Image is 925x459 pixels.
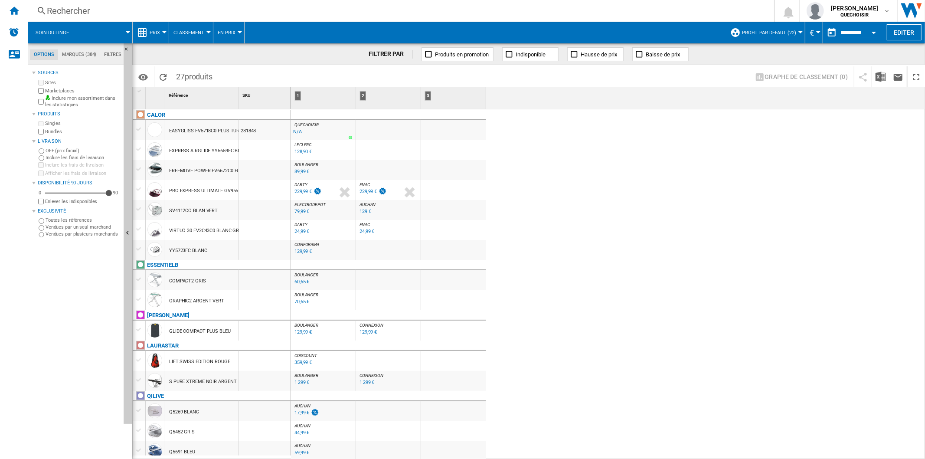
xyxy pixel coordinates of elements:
span: produits [185,72,212,81]
div: CONNEXION 129,99 € [358,323,419,343]
span: BOULANGER [294,373,318,378]
span: [PERSON_NAME] [831,4,878,13]
div: PRO EXPRESS ULTIMATE GV9557C0 VIOLET [169,181,263,201]
div: Mise à jour : vendredi 12 septembre 2025 15:23 [293,167,309,176]
div: 3 [425,91,431,101]
span: Produits en promotion [435,51,489,58]
div: BOULANGER 89,99 € [293,162,354,182]
button: Hausse de prix [567,47,624,61]
span: BOULANGER [294,162,318,167]
div: YY5723FC BLANC [169,241,207,261]
div: 1 [295,91,301,101]
span: Classement [173,30,204,36]
div: 79,99 € [294,209,309,214]
span: 27 [172,66,217,85]
div: SKU Sort None [241,87,291,101]
div: AUCHAN 17,99 € [293,403,354,423]
div: 129 € [360,209,371,214]
span: ELECTRODEPOT [294,202,326,207]
div: Mise à jour : vendredi 12 septembre 2025 15:11 [293,298,309,306]
button: Editer [887,24,922,40]
div: Mise à jour : vendredi 12 septembre 2025 15:19 [293,328,312,337]
div: VIRTUO 30 FV2C43C0 BLANC GRIS [169,221,243,241]
button: Profil par défaut (22) [742,22,801,43]
span: CONNEXION [360,323,383,328]
span: Soin du linge [36,30,69,36]
div: AUCHAN 129 € [358,202,419,222]
div: 44,99 € [294,430,309,436]
input: Afficher les frais de livraison [38,199,44,204]
div: 359,99 € [294,360,312,365]
div: BOULANGER 1 299 € [293,373,354,393]
span: AUCHAN [360,202,376,207]
div: 229,99 € [294,189,312,194]
div: GRAPHIC2 ARGENT VERT [169,291,224,311]
span: Hausse de prix [581,51,617,58]
input: Bundles [38,129,44,134]
span: Prix [150,30,160,36]
input: Marketplaces [38,88,44,94]
button: Télécharger au format Excel [872,66,889,87]
button: Plein écran [908,66,925,87]
div: ELECTRODEPOT 79,99 € [293,202,354,222]
input: Toutes les références [39,218,44,224]
input: Inclure les frais de livraison [38,162,44,168]
div: LECLERC 128,90 € [293,142,354,162]
span: CONFORAMA [294,242,319,247]
div: Mise à jour : vendredi 12 septembre 2025 04:51 [293,247,312,256]
div: 24,99 € [360,229,374,234]
div: S PURE XTREME NOIR ARGENT [169,372,237,392]
div: Soin du linge [32,22,128,43]
div: € [810,22,818,43]
div: Q5452 GRIS [169,422,195,442]
div: Cliquez pour filtrer sur cette marque [147,310,190,321]
button: Classement [173,22,209,43]
button: Masquer [124,43,134,59]
div: 24,99 € [294,229,309,234]
input: Sites [38,80,44,85]
div: Sélectionnez 1 à 3 sites en cliquant sur les cellules afin d'afficher un graphe de classement [748,66,854,87]
div: Mise à jour : vendredi 12 septembre 2025 05:48 [293,449,309,457]
div: LIFT SWISS EDITION ROUGE [169,352,230,372]
div: Mise à jour : vendredi 12 septembre 2025 05:48 [293,429,309,437]
div: BOULANGER 60,65 € [293,272,354,292]
label: Sites [45,79,120,86]
span: AUCHAN [294,423,311,428]
label: Inclure mon assortiment dans les statistiques [45,95,120,108]
div: Sort None [147,87,165,101]
label: Inclure les frais de livraison [45,162,120,168]
div: 129,99 € [360,329,377,335]
button: Partager ce bookmark avec d'autres [854,66,872,87]
div: Cliquez pour filtrer sur cette marque [147,341,179,351]
span: DARTY [294,182,307,187]
md-tab-item: Options [30,49,58,60]
div: Mise à jour : vendredi 12 septembre 2025 05:48 [293,409,319,417]
div: Mise à jour : vendredi 12 septembre 2025 14:09 [293,187,322,196]
img: promotionV3.png [378,187,387,195]
div: Produits [38,111,120,118]
div: Disponibilité 90 Jours [38,180,120,187]
input: Inclure les frais de livraison [39,155,44,161]
label: Bundles [45,128,120,135]
label: Toutes les références [46,217,120,223]
div: 90 [111,190,120,196]
span: LECLERC [294,142,311,147]
div: BOULANGER 129,99 € [293,323,354,343]
div: Mise à jour : vendredi 12 septembre 2025 10:08 [293,207,309,216]
div: Mise à jour : vendredi 12 septembre 2025 02:14 [293,358,312,367]
md-tab-item: Marques (384) [58,49,100,60]
label: Inclure les frais de livraison [46,154,120,161]
div: Sort None [167,87,239,101]
div: QUECHOISIR N/A [293,122,354,142]
div: 129,99 € [294,249,312,254]
span: BOULANGER [294,272,318,277]
div: CDISCOUNT 359,99 € [293,353,354,373]
div: En Prix [218,22,240,43]
button: Prix [150,22,164,43]
div: 128,90 € [294,149,312,154]
div: Rechercher [47,5,752,17]
button: md-calendar [823,24,840,41]
div: 70,65 € [294,299,309,305]
div: Q5269 BLANC [169,402,199,422]
input: Vendues par plusieurs marchands [39,232,44,238]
